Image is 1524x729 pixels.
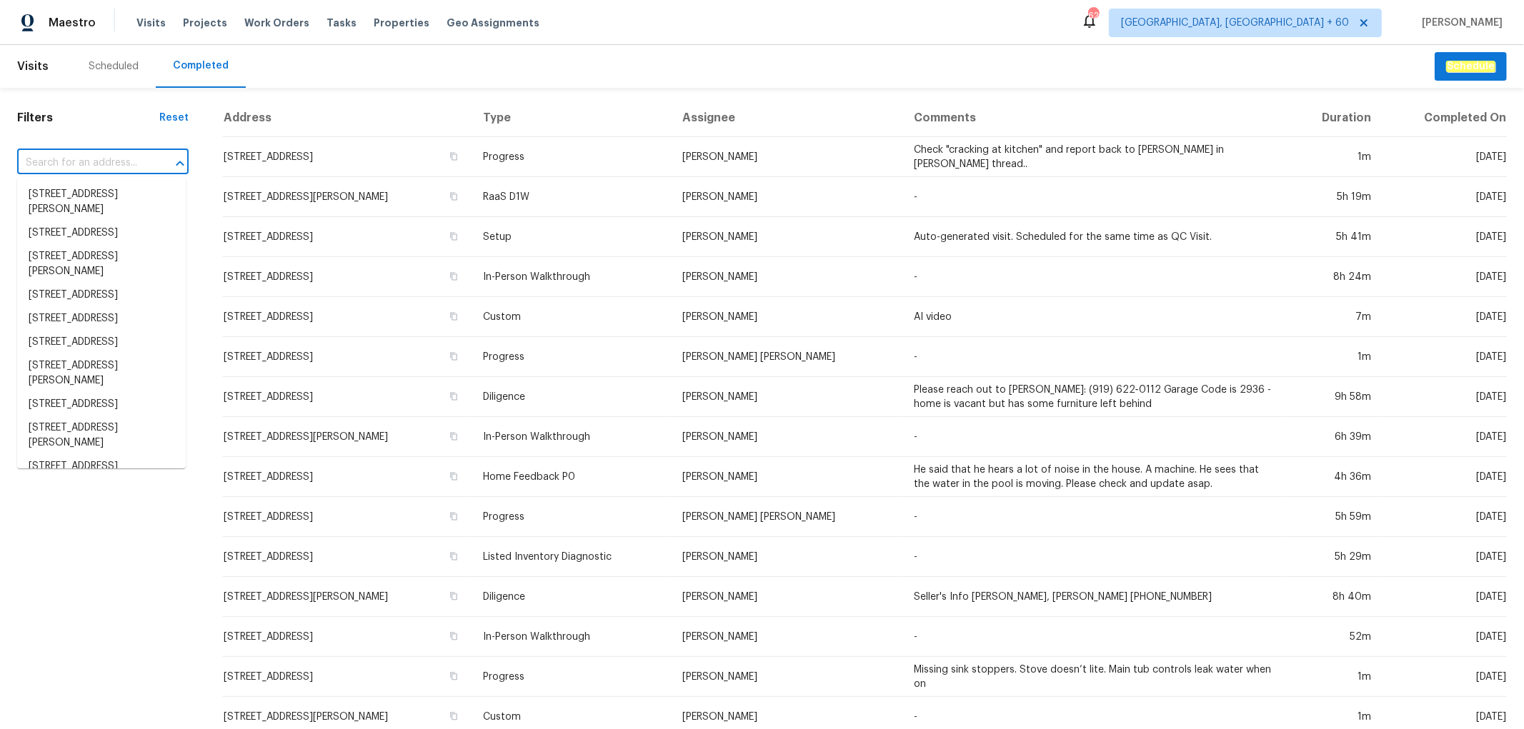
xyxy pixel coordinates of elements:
td: AI video [902,297,1288,337]
td: [DATE] [1383,417,1507,457]
td: 8h 40m [1288,577,1383,617]
td: [STREET_ADDRESS] [223,137,472,177]
td: Setup [472,217,671,257]
td: [DATE] [1383,537,1507,577]
button: Copy Address [447,190,460,203]
th: Completed On [1383,99,1507,137]
button: Copy Address [447,230,460,243]
td: [STREET_ADDRESS] [223,337,472,377]
td: - [902,417,1288,457]
td: Diligence [472,577,671,617]
td: 1m [1288,657,1383,697]
td: 5h 59m [1288,497,1383,537]
button: Schedule [1435,52,1507,81]
td: [PERSON_NAME] [671,297,902,337]
li: [STREET_ADDRESS] [17,393,186,416]
button: Copy Address [447,390,460,403]
span: [GEOGRAPHIC_DATA], [GEOGRAPHIC_DATA] + 60 [1121,16,1349,30]
td: He said that he hears a lot of noise in the house. A machine. He sees that the water in the pool ... [902,457,1288,497]
td: [STREET_ADDRESS] [223,617,472,657]
td: [STREET_ADDRESS][PERSON_NAME] [223,417,472,457]
td: - [902,617,1288,657]
span: Geo Assignments [447,16,539,30]
td: - [902,257,1288,297]
button: Copy Address [447,430,460,443]
td: [DATE] [1383,377,1507,417]
th: Assignee [671,99,902,137]
td: - [902,177,1288,217]
td: [STREET_ADDRESS] [223,297,472,337]
td: In-Person Walkthrough [472,417,671,457]
td: [DATE] [1383,177,1507,217]
td: [STREET_ADDRESS] [223,257,472,297]
td: 1m [1288,337,1383,377]
td: [PERSON_NAME] [671,657,902,697]
td: 5h 41m [1288,217,1383,257]
td: Progress [472,137,671,177]
button: Copy Address [447,630,460,643]
td: [STREET_ADDRESS] [223,217,472,257]
span: Maestro [49,16,96,30]
td: [PERSON_NAME] [671,617,902,657]
span: [PERSON_NAME] [1416,16,1503,30]
td: Seller's Info [PERSON_NAME], [PERSON_NAME] [PHONE_NUMBER] [902,577,1288,617]
td: In-Person Walkthrough [472,257,671,297]
button: Copy Address [447,310,460,323]
td: 6h 39m [1288,417,1383,457]
button: Copy Address [447,510,460,523]
td: [PERSON_NAME] [PERSON_NAME] [671,497,902,537]
span: Work Orders [244,16,309,30]
th: Address [223,99,472,137]
div: Reset [159,111,189,125]
th: Type [472,99,671,137]
td: [PERSON_NAME] [671,457,902,497]
td: [DATE] [1383,457,1507,497]
td: [PERSON_NAME] [671,177,902,217]
li: [STREET_ADDRESS] [17,221,186,245]
td: RaaS D1W [472,177,671,217]
div: Completed [173,59,229,73]
div: Scheduled [89,59,139,74]
td: [PERSON_NAME] [671,377,902,417]
button: Copy Address [447,350,460,363]
button: Copy Address [447,550,460,563]
td: Check "cracking at kitchen" and report back to [PERSON_NAME] in [PERSON_NAME] thread.. [902,137,1288,177]
td: [STREET_ADDRESS] [223,497,472,537]
td: [PERSON_NAME] [671,257,902,297]
button: Close [170,154,190,174]
td: Progress [472,497,671,537]
td: [DATE] [1383,217,1507,257]
li: [STREET_ADDRESS][PERSON_NAME] [17,245,186,283]
td: [STREET_ADDRESS] [223,377,472,417]
li: [STREET_ADDRESS] [17,283,186,307]
td: In-Person Walkthrough [472,617,671,657]
td: 5h 29m [1288,537,1383,577]
span: Projects [183,16,227,30]
td: [PERSON_NAME] [671,577,902,617]
td: [DATE] [1383,497,1507,537]
span: Properties [374,16,429,30]
input: Search for an address... [17,152,149,174]
td: Diligence [472,377,671,417]
span: Tasks [327,18,357,28]
td: Custom [472,297,671,337]
button: Copy Address [447,150,460,163]
button: Copy Address [447,470,460,483]
td: 8h 24m [1288,257,1383,297]
td: [STREET_ADDRESS] [223,537,472,577]
li: [STREET_ADDRESS] [17,307,186,331]
button: Copy Address [447,710,460,723]
td: [DATE] [1383,297,1507,337]
td: [STREET_ADDRESS][PERSON_NAME] [223,177,472,217]
td: [DATE] [1383,337,1507,377]
td: [STREET_ADDRESS][PERSON_NAME] [223,577,472,617]
td: Listed Inventory Diagnostic [472,537,671,577]
li: [STREET_ADDRESS][PERSON_NAME] [17,416,186,455]
td: [PERSON_NAME] [PERSON_NAME] [671,337,902,377]
li: [STREET_ADDRESS] [17,331,186,354]
td: - [902,497,1288,537]
th: Duration [1288,99,1383,137]
td: Auto-generated visit. Scheduled for the same time as QC Visit. [902,217,1288,257]
td: [PERSON_NAME] [671,537,902,577]
li: [STREET_ADDRESS][PERSON_NAME] [17,183,186,221]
